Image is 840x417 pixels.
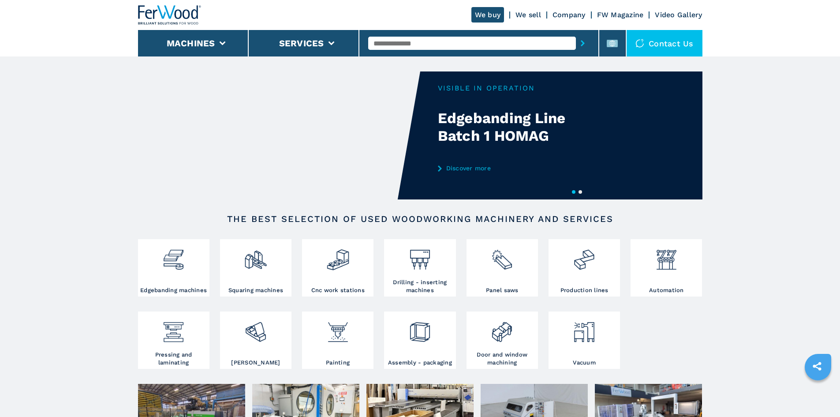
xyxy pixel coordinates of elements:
a: We sell [515,11,541,19]
a: Video Gallery [655,11,702,19]
h3: Painting [326,359,350,367]
img: levigatrici_2.png [244,314,267,344]
button: 1 [572,190,575,194]
img: automazione.png [655,241,678,271]
h3: Cnc work stations [311,286,365,294]
img: foratrici_inseritrici_2.png [408,241,432,271]
img: centro_di_lavoro_cnc_2.png [326,241,350,271]
h3: Automation [649,286,684,294]
a: [PERSON_NAME] [220,312,291,369]
h3: Door and window machining [469,351,536,367]
a: Automation [631,239,702,297]
div: Contact us [627,30,702,56]
button: 2 [579,190,582,194]
img: bordatrici_1.png [162,241,185,271]
img: linee_di_produzione_2.png [572,241,596,271]
h2: The best selection of used woodworking machinery and services [166,214,674,224]
iframe: Chat [803,377,833,410]
a: Cnc work stations [302,239,373,297]
a: We buy [471,7,504,23]
a: FW Magazine [597,11,644,19]
a: Door and window machining [467,312,538,369]
a: Drilling - inserting machines [384,239,455,297]
h3: Assembly - packaging [388,359,452,367]
h3: Drilling - inserting machines [386,278,453,294]
img: Contact us [635,39,644,48]
img: pressa-strettoia.png [162,314,185,344]
button: submit-button [576,33,590,53]
button: Services [279,38,324,49]
img: lavorazione_porte_finestre_2.png [490,314,514,344]
img: montaggio_imballaggio_2.png [408,314,432,344]
video: Your browser does not support the video tag. [138,71,420,199]
a: Company [553,11,586,19]
h3: Vacuum [573,359,596,367]
a: Vacuum [549,312,620,369]
a: Production lines [549,239,620,297]
img: verniciatura_1.png [326,314,350,344]
a: Discover more [438,165,611,172]
img: squadratrici_2.png [244,241,267,271]
a: Panel saws [467,239,538,297]
h3: Squaring machines [228,286,283,294]
h3: Edgebanding machines [140,286,207,294]
img: aspirazione_1.png [572,314,596,344]
img: Ferwood [138,5,202,25]
h3: [PERSON_NAME] [231,359,280,367]
h3: Panel saws [486,286,519,294]
a: Edgebanding machines [138,239,209,297]
button: Machines [167,38,215,49]
a: Pressing and laminating [138,312,209,369]
a: Squaring machines [220,239,291,297]
img: sezionatrici_2.png [490,241,514,271]
h3: Production lines [560,286,609,294]
a: Painting [302,312,373,369]
a: sharethis [806,355,828,377]
a: Assembly - packaging [384,312,455,369]
h3: Pressing and laminating [140,351,207,367]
